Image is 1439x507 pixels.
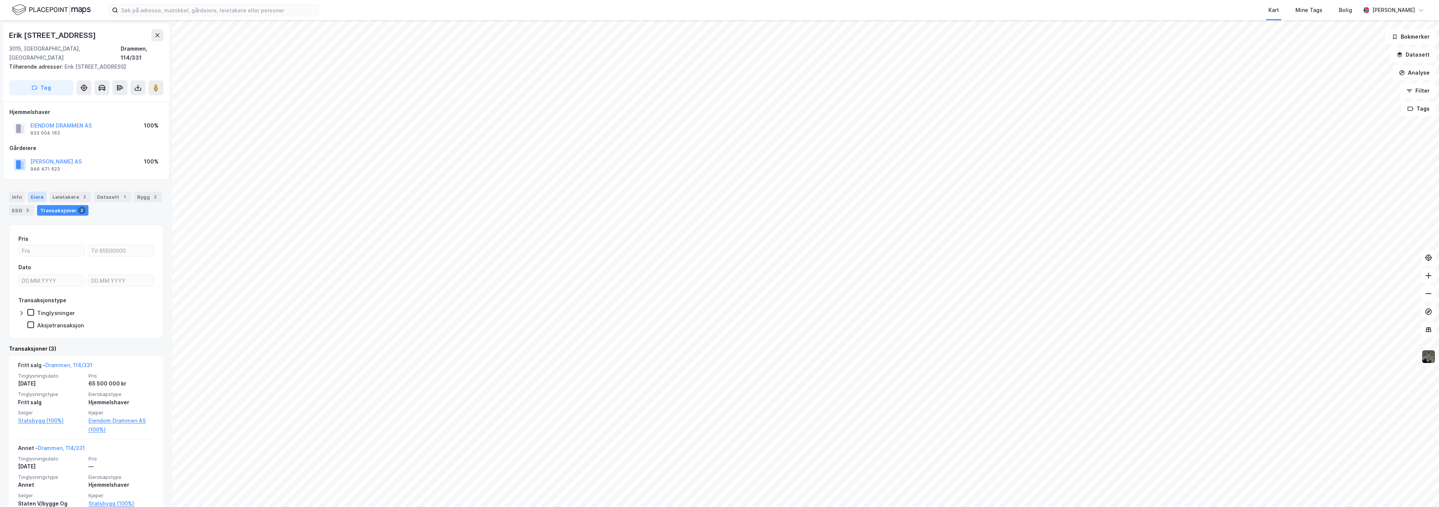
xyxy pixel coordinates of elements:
div: Hjemmelshaver [88,480,154,489]
input: Til 65500000 [88,245,154,256]
div: 100% [144,157,159,166]
div: Fritt salg [18,398,84,407]
div: 3 [78,207,85,214]
div: — [88,462,154,471]
input: DD.MM.YYYY [19,275,84,286]
span: Selger [18,409,84,416]
img: 9k= [1421,349,1436,364]
button: Analyse [1393,65,1436,80]
iframe: Chat Widget [1402,471,1439,507]
div: Gårdeiere [9,144,163,153]
div: Hjemmelshaver [9,108,163,117]
div: Hjemmelshaver [88,398,154,407]
a: Drammen, 114/331 [38,445,85,451]
div: Pris [18,234,28,243]
div: Bygg [134,192,162,202]
div: Leietakere [49,192,91,202]
div: 2 [81,193,88,201]
div: Mine Tags [1295,6,1322,15]
div: Info [9,192,25,202]
div: Transaksjonstype [18,296,66,305]
div: 1 [121,193,128,201]
div: 65 500 000 kr [88,379,154,388]
span: Eierskapstype [88,474,154,480]
button: Filter [1400,83,1436,98]
span: Eierskapstype [88,391,154,397]
div: Dato [18,263,31,272]
div: [DATE] [18,379,84,388]
div: Transaksjoner (3) [9,344,163,353]
div: Bolig [1339,6,1352,15]
span: Kjøper [88,409,154,416]
div: Drammen, 114/331 [121,44,163,62]
span: Tilhørende adresser: [9,63,64,70]
div: Aksjetransaksjon [37,322,84,329]
div: Fritt salg - [18,361,92,373]
span: Tinglysningsdato [18,456,84,462]
div: [DATE] [18,462,84,471]
div: Eiere [28,192,46,202]
img: logo.f888ab2527a4732fd821a326f86c7f29.svg [12,3,91,16]
div: Erik [STREET_ADDRESS] [9,29,97,41]
span: Tinglysningstype [18,391,84,397]
div: 3 [24,207,31,214]
input: Fra [19,245,84,256]
button: Datasett [1390,47,1436,62]
span: Selger [18,492,84,499]
div: 3015, [GEOGRAPHIC_DATA], [GEOGRAPHIC_DATA] [9,44,121,62]
div: 933 004 163 [30,130,60,136]
div: 946 471 623 [30,166,60,172]
div: Datasett [94,192,131,202]
div: Kontrollprogram for chat [1402,471,1439,507]
div: Annet - [18,444,85,456]
div: [PERSON_NAME] [1372,6,1415,15]
div: Erik [STREET_ADDRESS] [9,62,157,71]
div: Tinglysninger [37,309,75,316]
a: Eiendom Drammen AS (100%) [88,416,154,434]
span: Pris [88,456,154,462]
div: 100% [144,121,159,130]
div: ESG [9,205,34,216]
span: Pris [88,373,154,379]
div: 2 [151,193,159,201]
div: Kart [1268,6,1279,15]
span: Tinglysningstype [18,474,84,480]
button: Bokmerker [1385,29,1436,44]
span: Tinglysningsdato [18,373,84,379]
button: Tags [1401,101,1436,116]
input: Søk på adresse, matrikkel, gårdeiere, leietakere eller personer [118,4,318,16]
div: Annet [18,480,84,489]
a: Drammen, 114/331 [45,362,92,368]
input: DD.MM.YYYY [88,275,154,286]
a: Statsbygg (100%) [18,416,84,425]
div: Transaksjoner [37,205,88,216]
button: Tag [9,80,73,95]
span: Kjøper [88,492,154,499]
